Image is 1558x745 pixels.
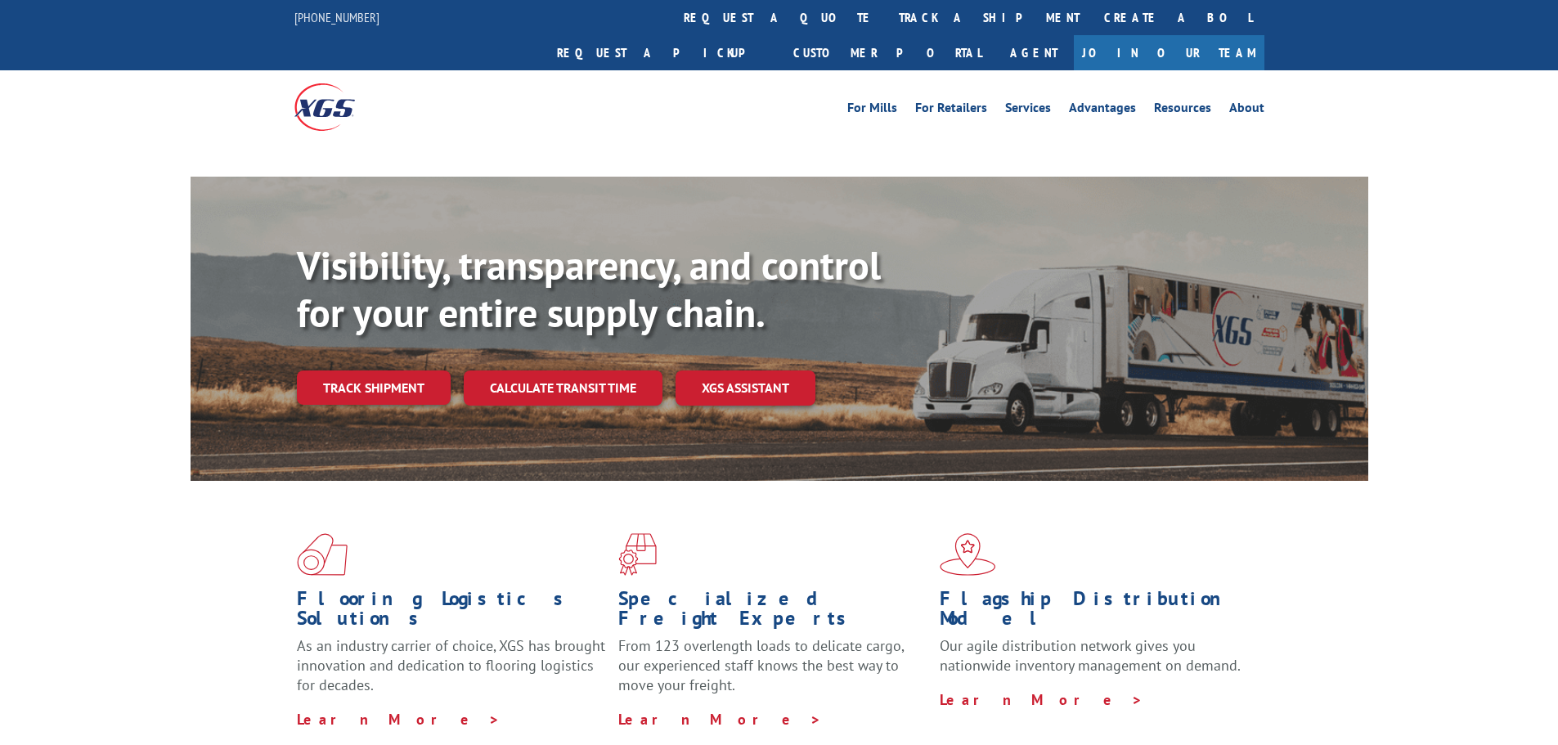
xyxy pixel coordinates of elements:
[294,9,379,25] a: [PHONE_NUMBER]
[297,370,451,405] a: Track shipment
[940,636,1241,675] span: Our agile distribution network gives you nationwide inventory management on demand.
[1005,101,1051,119] a: Services
[847,101,897,119] a: For Mills
[297,589,606,636] h1: Flooring Logistics Solutions
[297,240,881,338] b: Visibility, transparency, and control for your entire supply chain.
[297,533,348,576] img: xgs-icon-total-supply-chain-intelligence-red
[618,636,927,709] p: From 123 overlength loads to delicate cargo, our experienced staff knows the best way to move you...
[1229,101,1264,119] a: About
[297,636,605,694] span: As an industry carrier of choice, XGS has brought innovation and dedication to flooring logistics...
[940,589,1249,636] h1: Flagship Distribution Model
[1074,35,1264,70] a: Join Our Team
[915,101,987,119] a: For Retailers
[545,35,781,70] a: Request a pickup
[1069,101,1136,119] a: Advantages
[297,710,501,729] a: Learn More >
[676,370,815,406] a: XGS ASSISTANT
[1154,101,1211,119] a: Resources
[618,589,927,636] h1: Specialized Freight Experts
[994,35,1074,70] a: Agent
[618,533,657,576] img: xgs-icon-focused-on-flooring-red
[464,370,662,406] a: Calculate transit time
[618,710,822,729] a: Learn More >
[940,690,1143,709] a: Learn More >
[940,533,996,576] img: xgs-icon-flagship-distribution-model-red
[781,35,994,70] a: Customer Portal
